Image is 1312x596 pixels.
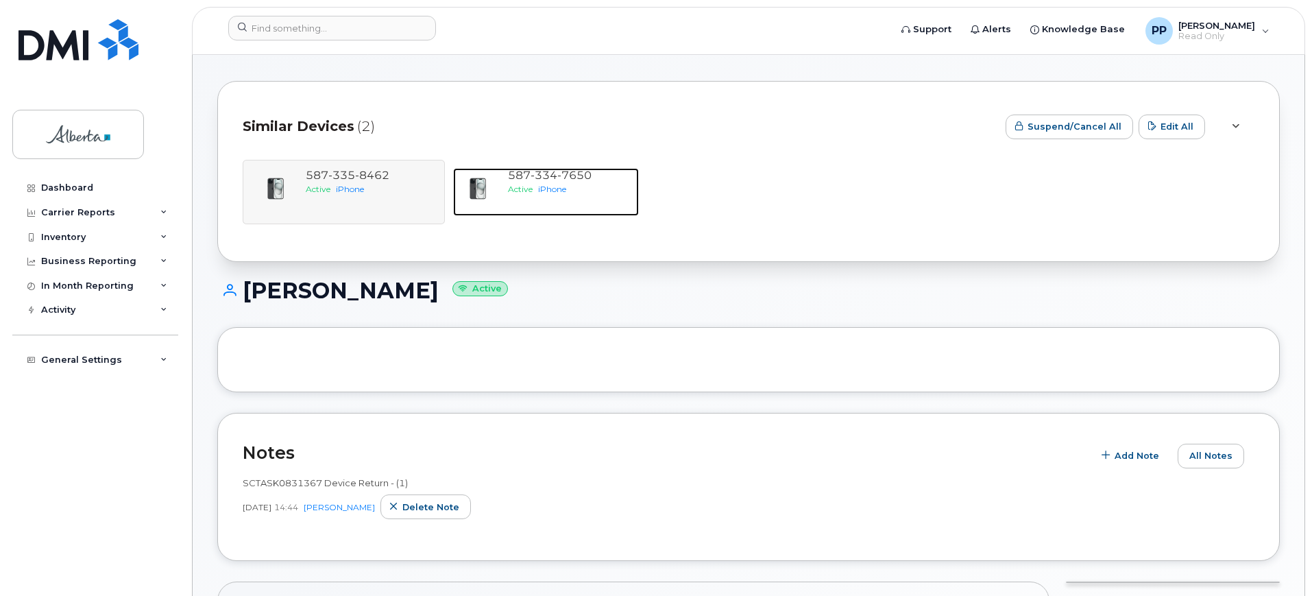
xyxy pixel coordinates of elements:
[243,442,1086,463] h2: Notes
[1021,16,1134,43] a: Knowledge Base
[1178,31,1255,42] span: Read Only
[508,184,533,194] span: Active
[1115,449,1159,462] span: Add Note
[1093,444,1171,468] button: Add Note
[538,184,566,194] span: iPhone
[1152,23,1167,39] span: PP
[557,169,592,182] span: 7650
[892,16,961,43] a: Support
[217,278,1280,302] h1: [PERSON_NAME]
[402,501,459,514] span: Delete note
[1028,120,1121,133] span: Suspend/Cancel All
[464,175,491,202] img: iPhone_15_Black.png
[357,117,375,136] span: (2)
[1178,444,1244,468] button: All Notes
[243,477,408,488] span: SCTASK0831367 Device Return - (1)
[304,502,375,512] a: [PERSON_NAME]
[1161,120,1193,133] span: Edit All
[243,501,271,513] span: [DATE]
[274,501,298,513] span: 14:44
[380,494,471,519] button: Delete note
[1136,17,1279,45] div: Purviben Pandya
[531,169,557,182] span: 334
[228,16,436,40] input: Find something...
[1042,23,1125,36] span: Knowledge Base
[1189,449,1232,462] span: All Notes
[982,23,1011,36] span: Alerts
[1139,115,1205,139] button: Edit All
[452,281,508,297] small: Active
[961,16,1021,43] a: Alerts
[243,117,354,136] span: Similar Devices
[453,168,639,216] a: 5873347650ActiveiPhone
[1006,115,1133,139] button: Suspend/Cancel All
[508,169,592,182] span: 587
[1178,20,1255,31] span: [PERSON_NAME]
[913,23,951,36] span: Support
